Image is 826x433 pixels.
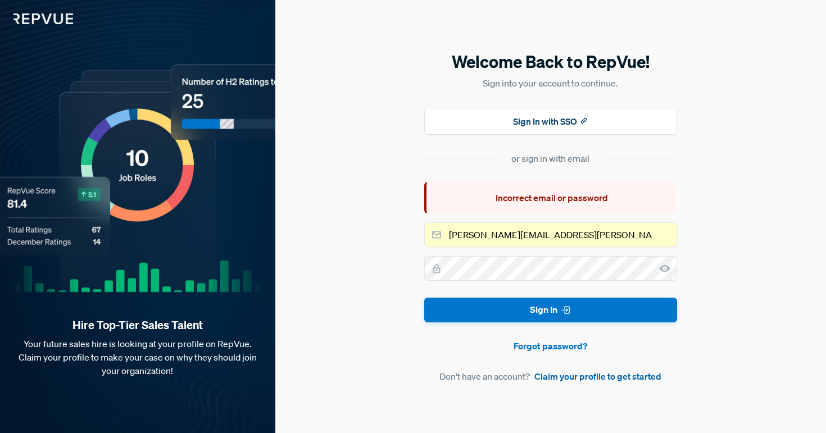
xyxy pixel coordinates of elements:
div: or sign in with email [511,152,589,165]
button: Sign In with SSO [424,108,677,135]
h5: Welcome Back to RepVue! [424,50,677,74]
a: Claim your profile to get started [534,370,661,383]
p: Sign into your account to continue. [424,76,677,90]
button: Sign In [424,298,677,323]
div: Incorrect email or password [424,182,677,213]
a: Forgot password? [424,339,677,353]
strong: Hire Top-Tier Sales Talent [18,318,257,332]
article: Don't have an account? [424,370,677,383]
p: Your future sales hire is looking at your profile on RepVue. Claim your profile to make your case... [18,337,257,377]
input: Email address [424,222,677,247]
